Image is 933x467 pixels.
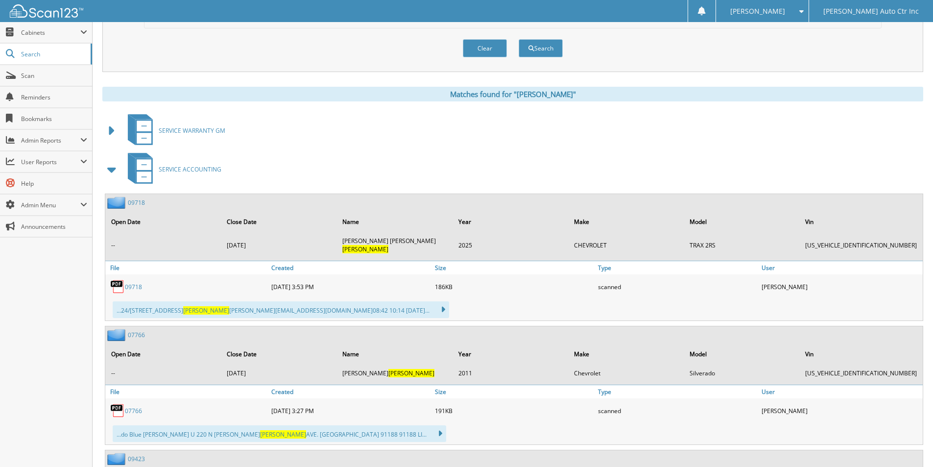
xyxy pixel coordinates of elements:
[222,233,336,257] td: [DATE]
[21,158,80,166] span: User Reports
[800,365,922,381] td: [US_VEHICLE_IDENTIFICATION_NUMBER]
[432,401,596,420] div: 191KB
[107,453,128,465] img: folder2.png
[337,212,453,232] th: Name
[260,430,306,439] span: [PERSON_NAME]
[454,365,568,381] td: 2011
[342,245,388,253] span: [PERSON_NAME]
[519,39,563,57] button: Search
[432,385,596,398] a: Size
[823,8,919,14] span: [PERSON_NAME] Auto Ctr Inc
[125,407,142,415] a: 07766
[107,329,128,341] img: folder2.png
[269,277,432,296] div: [DATE] 3:53 PM
[105,261,269,274] a: File
[159,165,221,173] span: SERVICE ACCOUNTING
[113,425,446,442] div: ...do Blue [PERSON_NAME] U 220 N [PERSON_NAME] AVE. [GEOGRAPHIC_DATA] 91188 91188 LI...
[110,279,125,294] img: PDF.png
[596,385,759,398] a: Type
[21,28,80,37] span: Cabinets
[759,277,923,296] div: [PERSON_NAME]
[122,150,221,189] a: SERVICE ACCOUNTING
[432,277,596,296] div: 186KB
[569,365,684,381] td: Chevrolet
[569,233,684,257] td: CHEVROLET
[125,283,142,291] a: 09718
[106,212,221,232] th: Open Date
[10,4,83,18] img: scan123-logo-white.svg
[21,50,86,58] span: Search
[337,365,453,381] td: [PERSON_NAME]
[759,385,923,398] a: User
[21,93,87,101] span: Reminders
[107,197,128,209] img: folder2.png
[128,331,145,339] a: 07766
[183,306,229,315] span: [PERSON_NAME]
[113,301,449,318] div: ...24/[STREET_ADDRESS] [PERSON_NAME][EMAIL_ADDRESS][DOMAIN_NAME] 08:42 10:14 [DATE]...
[759,401,923,420] div: [PERSON_NAME]
[463,39,507,57] button: Clear
[569,212,684,232] th: Make
[800,344,922,364] th: Vin
[106,365,221,381] td: --
[454,233,568,257] td: 2025
[21,72,87,80] span: Scan
[759,261,923,274] a: User
[730,8,785,14] span: [PERSON_NAME]
[269,261,432,274] a: Created
[454,344,568,364] th: Year
[388,369,434,377] span: [PERSON_NAME]
[596,261,759,274] a: Type
[685,233,799,257] td: TRAX 2RS
[21,136,80,145] span: Admin Reports
[105,385,269,398] a: File
[269,401,432,420] div: [DATE] 3:27 PM
[337,344,453,364] th: Name
[122,111,225,150] a: SERVICE WARRANTY GM
[222,344,336,364] th: Close Date
[569,344,684,364] th: Make
[596,277,759,296] div: scanned
[222,212,336,232] th: Close Date
[21,115,87,123] span: Bookmarks
[685,212,799,232] th: Model
[159,126,225,135] span: SERVICE WARRANTY GM
[106,344,221,364] th: Open Date
[884,420,933,467] iframe: Chat Widget
[337,233,453,257] td: [PERSON_NAME] [PERSON_NAME]
[106,233,221,257] td: --
[110,403,125,418] img: PDF.png
[685,365,799,381] td: Silverado
[21,201,80,209] span: Admin Menu
[222,365,336,381] td: [DATE]
[596,401,759,420] div: scanned
[21,222,87,231] span: Announcements
[800,233,922,257] td: [US_VEHICLE_IDENTIFICATION_NUMBER]
[685,344,799,364] th: Model
[432,261,596,274] a: Size
[454,212,568,232] th: Year
[269,385,432,398] a: Created
[128,455,145,463] a: 09423
[102,87,923,101] div: Matches found for "[PERSON_NAME]"
[800,212,922,232] th: Vin
[21,179,87,188] span: Help
[128,198,145,207] a: 09718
